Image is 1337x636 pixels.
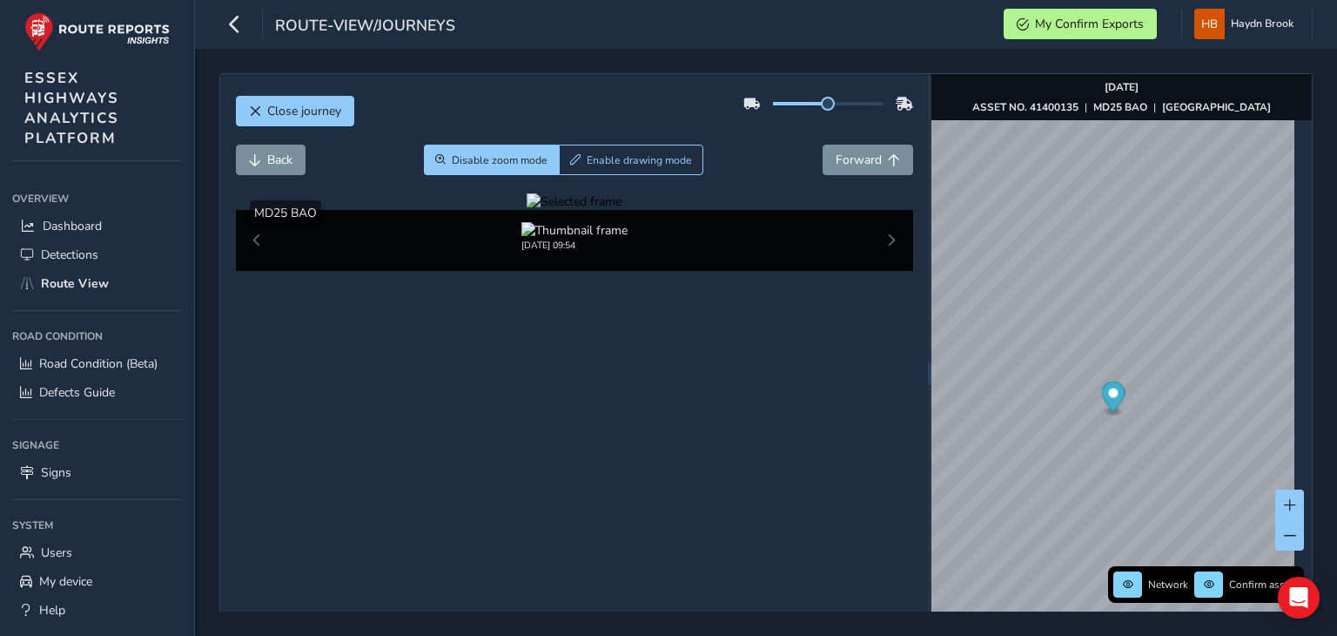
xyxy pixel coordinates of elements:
span: Back [267,152,292,168]
span: Users [41,545,72,561]
span: Confirm assets [1229,578,1299,592]
img: Thumbnail frame [521,222,628,239]
span: Disable zoom mode [452,153,548,167]
a: Users [12,538,182,567]
a: My device [12,567,182,596]
span: Road Condition (Beta) [39,355,158,372]
div: [DATE] 09:54 [521,239,628,252]
span: Haydn Brook [1231,9,1293,39]
div: System [12,512,182,538]
a: Defects Guide [12,378,182,407]
button: Haydn Brook [1194,9,1300,39]
div: | | [972,100,1271,114]
a: Signs [12,458,182,487]
img: diamond-layout [1194,9,1225,39]
span: My Confirm Exports [1035,16,1144,32]
div: Road Condition [12,323,182,349]
strong: MD25 BAO [1093,100,1147,114]
span: Forward [836,152,882,168]
div: Map marker [1102,382,1125,417]
span: Detections [41,247,98,263]
span: Signs [41,464,71,481]
a: Dashboard [12,212,182,240]
button: Zoom [424,145,559,175]
a: Route View [12,269,182,298]
span: Help [39,602,65,619]
img: rr logo [24,12,170,51]
span: My device [39,573,92,590]
strong: ASSET NO. 41400135 [972,100,1078,114]
button: Back [236,145,306,175]
span: Enable drawing mode [587,153,692,167]
span: Network [1148,578,1188,592]
div: Open Intercom Messenger [1278,577,1320,619]
button: Forward [823,145,913,175]
a: Help [12,596,182,625]
a: Detections [12,240,182,269]
strong: [GEOGRAPHIC_DATA] [1162,100,1271,114]
div: Signage [12,432,182,458]
span: MD25 BAO [254,205,317,221]
span: Dashboard [43,218,102,234]
strong: [DATE] [1105,80,1139,94]
a: Road Condition (Beta) [12,349,182,378]
span: ESSEX HIGHWAYS ANALYTICS PLATFORM [24,68,119,148]
span: route-view/journeys [275,15,455,39]
button: Draw [559,145,704,175]
button: Close journey [236,96,354,126]
span: Defects Guide [39,384,115,401]
span: Close journey [267,103,341,119]
button: My Confirm Exports [1004,9,1157,39]
span: Route View [41,275,109,292]
div: Overview [12,186,182,212]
